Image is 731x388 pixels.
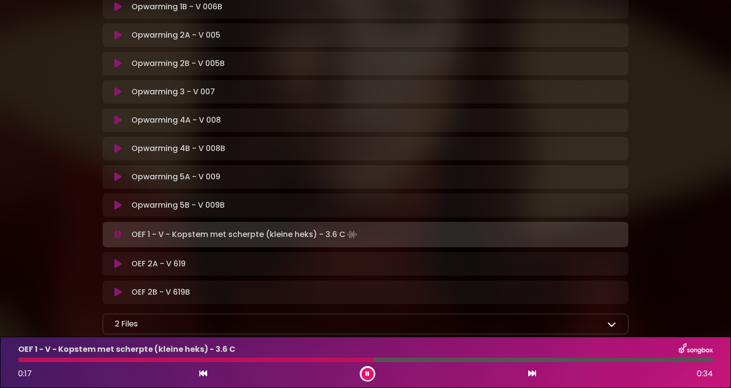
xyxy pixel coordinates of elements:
p: Opwarming 5B - V 009B [131,199,225,211]
img: waveform4.gif [345,228,359,241]
p: Opwarming 2A - V 005 [131,29,220,41]
p: OEF 1 - V - Kopstem met scherpte (kleine heks) - 3.6 C [131,228,359,241]
span: 0:34 [697,368,713,380]
p: Opwarming 4B - V 008B [131,143,225,154]
img: songbox-logo-white.png [679,343,713,356]
p: Opwarming 3 - V 007 [131,86,215,98]
p: OEF 1 - V - Kopstem met scherpte (kleine heks) - 3.6 C [18,344,236,355]
p: Opwarming 2B - V 005B [131,58,225,69]
p: Opwarming 5A - V 009 [131,171,220,183]
p: 2 Files [115,318,138,330]
p: Opwarming 4A - V 008 [131,114,221,126]
p: OEF 2A - V 619 [131,258,186,270]
span: 0:17 [18,368,32,379]
p: OEF 2B - V 619B [131,286,190,298]
p: Opwarming 1B - V 006B [131,1,222,13]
